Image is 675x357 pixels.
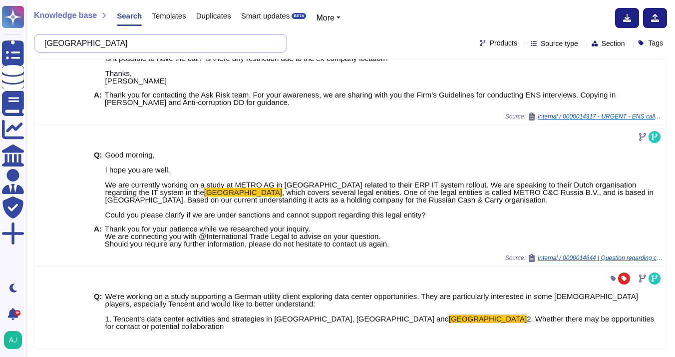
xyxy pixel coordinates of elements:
[105,188,654,219] span: , which covers several legal entities. One of the legal entities is called METRO C&C Russia B.V.,...
[602,40,625,47] span: Section
[449,314,527,323] mark: [GEOGRAPHIC_DATA]
[105,224,389,248] span: Thank you for your patience while we researched your inquiry. We are connecting you with @Interna...
[2,329,29,351] button: user
[490,39,517,46] span: Products
[241,12,290,19] span: Smart updates
[505,112,663,120] span: Source:
[316,13,334,22] span: More
[4,331,22,349] img: user
[105,90,616,106] span: Thank you for contacting the Ask Risk team. For your awareness, we are sharing with you the Firm’...
[39,34,277,52] input: Search a question or template...
[196,12,231,19] span: Duplicates
[94,225,102,247] b: A:
[505,254,663,262] span: Source:
[541,40,578,47] span: Source type
[316,12,340,24] button: More
[94,151,102,218] b: Q:
[14,310,20,316] div: 9+
[34,11,97,19] span: Knowledge base
[94,91,102,106] b: A:
[105,292,638,323] span: We're working on a study supporting a German utility client exploring data center opportunities. ...
[152,12,186,19] span: Templates
[105,150,637,196] span: Good morning, I hope you are well. We are currently working on a study at METRO AG in [GEOGRAPHIC...
[538,113,663,119] span: Internal / 0000014317 - URGENT - ENS call with expert for experience with Russian companies
[117,12,142,19] span: Search
[648,39,663,46] span: Tags
[204,188,282,196] mark: [GEOGRAPHIC_DATA]
[292,13,306,19] div: BETA
[538,255,663,261] span: Internal / 0000014644 | Question regarding client legal entity based in [GEOGRAPHIC_DATA]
